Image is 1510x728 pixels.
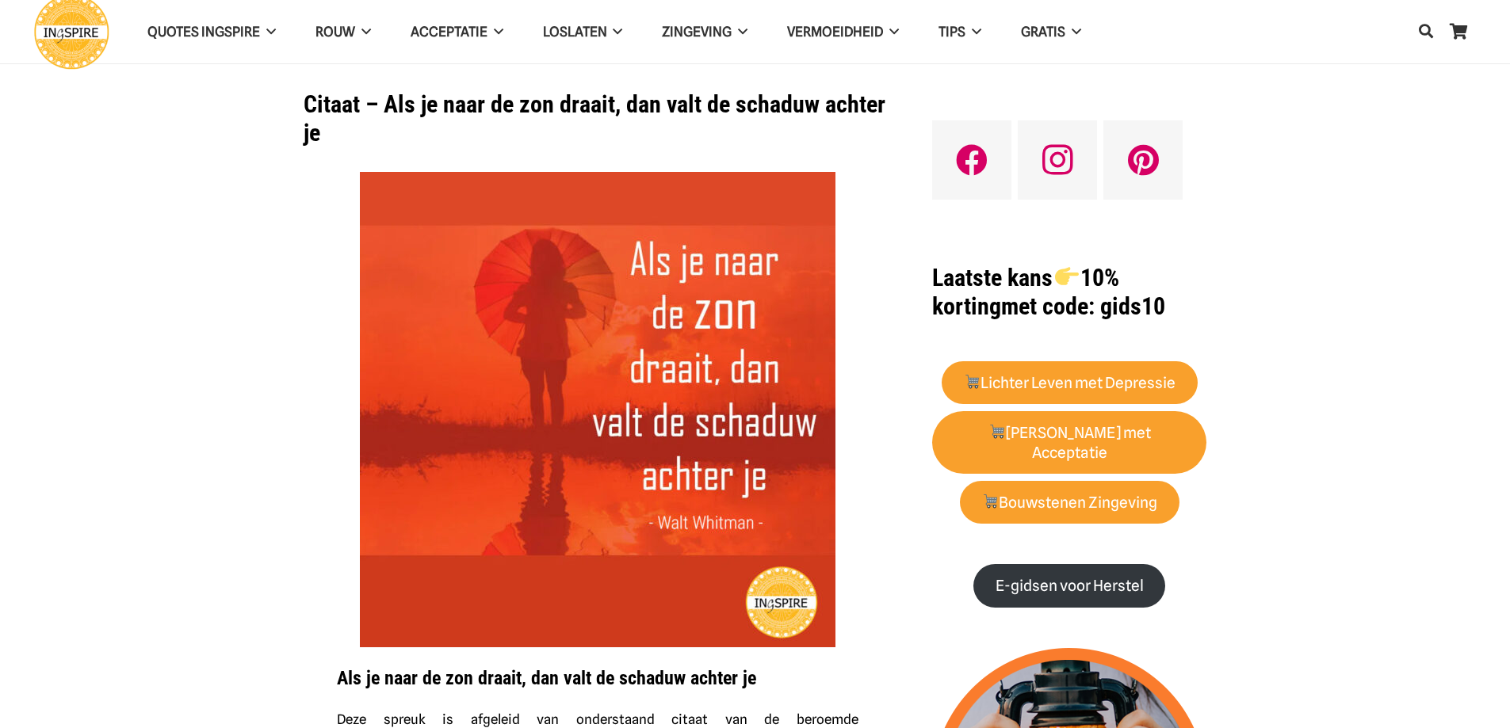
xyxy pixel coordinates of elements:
[147,24,260,40] span: QUOTES INGSPIRE
[1410,13,1442,51] a: Zoeken
[932,411,1206,475] a: 🛒[PERSON_NAME] met Acceptatie
[973,564,1165,608] a: E-gidsen voor Herstel
[642,12,767,52] a: Zingeving
[1103,120,1183,200] a: Pinterest
[982,494,1158,512] strong: Bouwstenen Zingeving
[989,424,1004,439] img: 🛒
[1055,265,1079,288] img: 👉
[787,24,883,40] span: VERMOEIDHEID
[965,374,980,389] img: 🛒
[360,172,835,647] img: Als je naar de zon draait, dan valt de schaduw achter je - de mooiste positieve quotes over Krach...
[391,12,523,52] a: Acceptatie
[315,24,355,40] span: ROUW
[919,12,1001,52] a: TIPS
[942,361,1198,405] a: 🛒Lichter Leven met Depressie
[337,667,756,689] strong: Als je naar de zon draait, dan valt de schaduw achter je
[932,264,1118,320] strong: Laatste kans 10% korting
[411,24,487,40] span: Acceptatie
[1021,24,1065,40] span: GRATIS
[523,12,643,52] a: Loslaten
[662,24,732,40] span: Zingeving
[767,12,919,52] a: VERMOEIDHEID
[983,494,998,509] img: 🛒
[996,577,1144,595] strong: E-gidsen voor Herstel
[296,12,391,52] a: ROUW
[932,264,1206,321] h1: met code: gids10
[1001,12,1101,52] a: GRATIS
[128,12,296,52] a: QUOTES INGSPIRE
[964,374,1176,392] strong: Lichter Leven met Depressie
[938,24,965,40] span: TIPS
[543,24,607,40] span: Loslaten
[1018,120,1097,200] a: Instagram
[988,424,1151,462] strong: [PERSON_NAME] met Acceptatie
[304,90,893,147] h1: Citaat – Als je naar de zon draait, dan valt de schaduw achter je
[960,481,1179,524] a: 🛒Bouwstenen Zingeving
[932,120,1011,200] a: Facebook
